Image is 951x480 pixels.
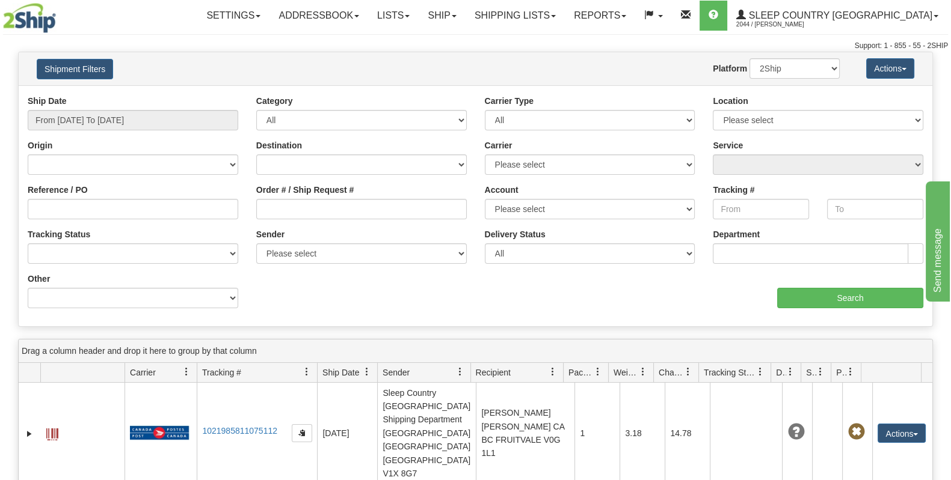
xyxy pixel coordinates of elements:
label: Department [713,228,760,240]
label: Tracking Status [28,228,90,240]
a: Shipping lists [466,1,565,31]
label: Account [485,184,519,196]
span: Tracking # [202,366,241,378]
label: Ship Date [28,95,67,107]
a: Recipient filter column settings [543,362,563,382]
a: Tracking Status filter column settings [750,362,771,382]
a: Pickup Status filter column settings [840,362,861,382]
button: Actions [878,424,926,443]
label: Category [256,95,293,107]
button: Copy to clipboard [292,424,312,442]
a: Ship Date filter column settings [357,362,377,382]
label: Origin [28,139,52,151]
label: Delivery Status [485,228,546,240]
span: Tracking Status [704,366,756,378]
span: Sleep Country [GEOGRAPHIC_DATA] [746,10,932,20]
a: Label [46,423,58,442]
label: Carrier [485,139,512,151]
label: Service [713,139,743,151]
span: Weight [614,366,639,378]
a: Weight filter column settings [633,362,653,382]
a: Shipment Issues filter column settings [810,362,831,382]
input: To [827,199,923,219]
label: Location [713,95,748,107]
div: Support: 1 - 855 - 55 - 2SHIP [3,41,948,51]
div: grid grouping header [19,339,932,363]
span: Carrier [130,366,156,378]
a: Tracking # filter column settings [297,362,317,382]
a: Lists [368,1,419,31]
span: Packages [568,366,594,378]
label: Reference / PO [28,184,88,196]
a: Delivery Status filter column settings [780,362,801,382]
label: Platform [713,62,747,74]
span: Unknown [787,424,804,440]
span: Delivery Status [776,366,786,378]
button: Actions [866,58,914,79]
a: Sender filter column settings [450,362,470,382]
span: Charge [659,366,684,378]
label: Other [28,273,50,285]
label: Order # / Ship Request # [256,184,354,196]
label: Tracking # [713,184,754,196]
a: Carrier filter column settings [176,362,197,382]
a: Sleep Country [GEOGRAPHIC_DATA] 2044 / [PERSON_NAME] [727,1,947,31]
label: Sender [256,228,285,240]
span: Ship Date [322,366,359,378]
iframe: chat widget [923,178,950,301]
span: Recipient [476,366,511,378]
label: Destination [256,139,302,151]
a: Addressbook [269,1,368,31]
button: Shipment Filters [37,59,113,79]
span: Sender [383,366,410,378]
span: Pickup Status [836,366,846,378]
input: Search [777,288,923,308]
input: From [713,199,809,219]
div: Send message [9,7,111,22]
a: Expand [23,428,35,440]
a: Ship [419,1,465,31]
a: Charge filter column settings [678,362,698,382]
img: 20 - Canada Post [130,425,189,440]
a: Settings [197,1,269,31]
img: logo2044.jpg [3,3,56,33]
span: Pickup Not Assigned [848,424,864,440]
span: 2044 / [PERSON_NAME] [736,19,826,31]
label: Carrier Type [485,95,534,107]
a: 1021985811075112 [202,426,277,436]
span: Shipment Issues [806,366,816,378]
a: Packages filter column settings [588,362,608,382]
a: Reports [565,1,635,31]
